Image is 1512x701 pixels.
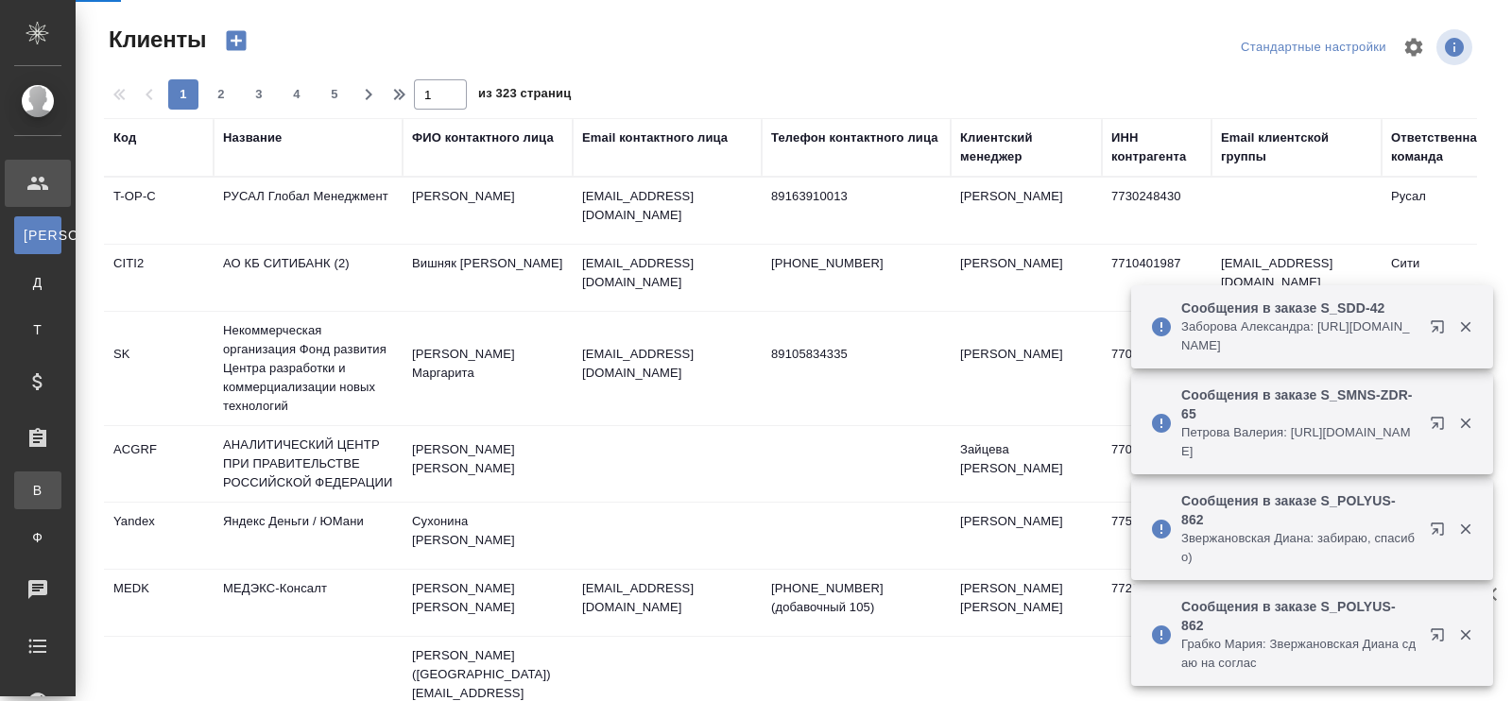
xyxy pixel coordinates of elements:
[214,25,259,57] button: Создать
[1181,423,1417,461] p: Петрова Валерия: [URL][DOMAIN_NAME]
[1446,415,1485,432] button: Закрыть
[771,254,941,273] p: [PHONE_NUMBER]
[214,312,403,425] td: Некоммерческая организация Фонд развития Центра разработки и коммерциализации новых технологий
[1181,491,1417,529] p: Сообщения в заказе S_POLYUS-862
[104,503,214,569] td: Yandex
[771,579,941,617] p: [PHONE_NUMBER] (добавочный 105)
[951,503,1102,569] td: [PERSON_NAME]
[244,85,274,104] span: 3
[951,431,1102,497] td: Зайцева [PERSON_NAME]
[244,79,274,110] button: 3
[1418,404,1464,450] button: Открыть в новой вкладке
[1236,33,1391,62] div: split button
[14,519,61,556] a: Ф
[24,273,52,292] span: Д
[214,178,403,244] td: РУСАЛ Глобал Менеджмент
[1181,385,1417,423] p: Сообщения в заказе S_SMNS-ZDR-65
[1446,626,1485,643] button: Закрыть
[319,85,350,104] span: 5
[1102,431,1211,497] td: 7708244720
[771,187,941,206] p: 89163910013
[1102,503,1211,569] td: 7750005725
[1102,335,1211,402] td: 7701058410
[951,178,1102,244] td: [PERSON_NAME]
[104,431,214,497] td: ACGRF
[214,570,403,636] td: МЕДЭКС-Консалт
[403,570,573,636] td: [PERSON_NAME] [PERSON_NAME]
[403,503,573,569] td: Сухонина [PERSON_NAME]
[582,579,752,617] p: [EMAIL_ADDRESS][DOMAIN_NAME]
[1181,529,1417,567] p: Звержановская Диана: забираю, спасибо)
[960,128,1092,166] div: Клиентский менеджер
[1211,245,1382,311] td: [EMAIL_ADDRESS][DOMAIN_NAME]
[403,431,573,497] td: [PERSON_NAME] [PERSON_NAME]
[223,128,282,147] div: Название
[1446,521,1485,538] button: Закрыть
[1181,299,1417,317] p: Сообщения в заказе S_SDD-42
[1436,29,1476,65] span: Посмотреть информацию
[24,226,52,245] span: [PERSON_NAME]
[104,570,214,636] td: MEDK
[14,311,61,349] a: Т
[478,82,571,110] span: из 323 страниц
[1102,245,1211,311] td: 7710401987
[403,245,573,311] td: Вишняк [PERSON_NAME]
[1418,308,1464,353] button: Открыть в новой вкладке
[951,570,1102,636] td: [PERSON_NAME] [PERSON_NAME]
[14,471,61,509] a: В
[1418,616,1464,661] button: Открыть в новой вкладке
[1111,128,1202,166] div: ИНН контрагента
[14,264,61,301] a: Д
[582,128,728,147] div: Email контактного лица
[24,481,52,500] span: В
[24,320,52,339] span: Т
[1391,25,1436,70] span: Настроить таблицу
[282,79,312,110] button: 4
[1181,635,1417,673] p: Грабко Мария: Звержановская Диана сдаю на соглас
[104,178,214,244] td: T-OP-C
[282,85,312,104] span: 4
[206,85,236,104] span: 2
[771,345,941,364] p: 89105834335
[771,128,938,147] div: Телефон контактного лица
[403,335,573,402] td: [PERSON_NAME] Маргарита
[104,25,206,55] span: Клиенты
[951,335,1102,402] td: [PERSON_NAME]
[214,245,403,311] td: АО КБ СИТИБАНК (2)
[1181,317,1417,355] p: Заборова Александра: [URL][DOMAIN_NAME]
[582,187,752,225] p: [EMAIL_ADDRESS][DOMAIN_NAME]
[214,503,403,569] td: Яндекс Деньги / ЮМани
[319,79,350,110] button: 5
[104,335,214,402] td: SK
[403,178,573,244] td: [PERSON_NAME]
[1221,128,1372,166] div: Email клиентской группы
[113,128,136,147] div: Код
[1102,178,1211,244] td: 7730248430
[412,128,554,147] div: ФИО контактного лица
[1418,510,1464,556] button: Открыть в новой вкладке
[104,245,214,311] td: CITI2
[1181,597,1417,635] p: Сообщения в заказе S_POLYUS-862
[582,254,752,292] p: [EMAIL_ADDRESS][DOMAIN_NAME]
[582,345,752,383] p: [EMAIL_ADDRESS][DOMAIN_NAME]
[214,426,403,502] td: АНАЛИТИЧЕСКИЙ ЦЕНТР ПРИ ПРАВИТЕЛЬСТВЕ РОССИЙСКОЙ ФЕДЕРАЦИИ
[14,216,61,254] a: [PERSON_NAME]
[206,79,236,110] button: 2
[24,528,52,547] span: Ф
[1446,318,1485,335] button: Закрыть
[1102,570,1211,636] td: 7723529656
[951,245,1102,311] td: [PERSON_NAME]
